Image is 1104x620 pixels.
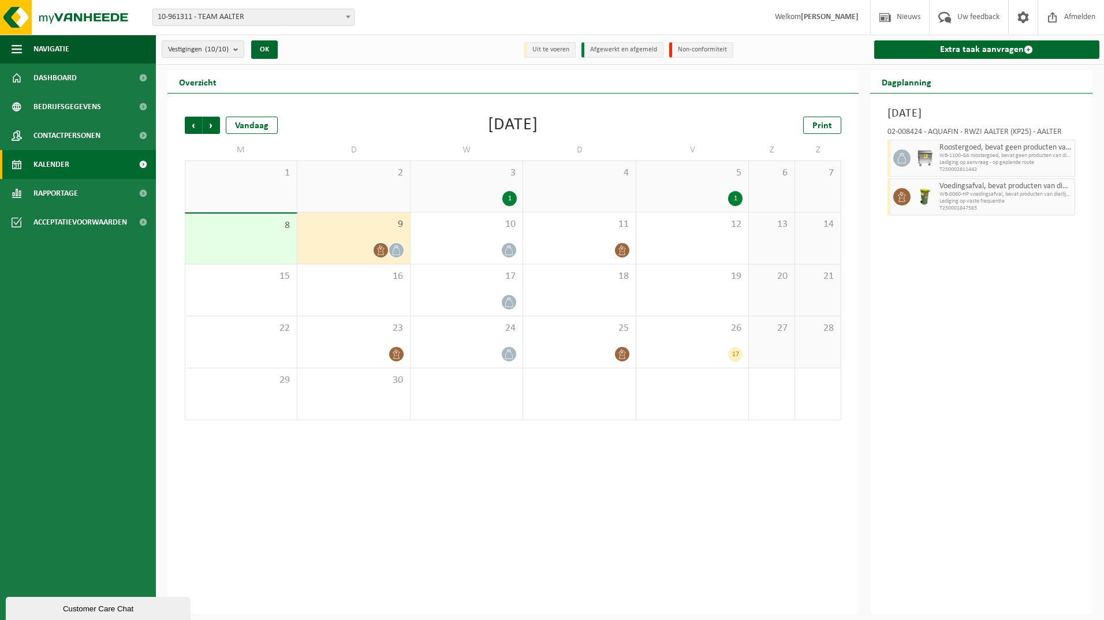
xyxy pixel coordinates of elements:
td: W [411,140,523,160]
span: Kalender [33,150,69,179]
button: Vestigingen(10/10) [162,40,244,58]
span: 4 [529,167,629,180]
strong: [PERSON_NAME] [801,13,859,21]
span: WB-0060-HP voedingsafval, bevat producten van dierlijke oors [939,191,1072,198]
span: 10 [416,218,517,231]
button: OK [251,40,278,59]
span: 10-961311 - TEAM AALTER [152,9,355,26]
img: WB-0060-HPE-GN-50 [916,188,934,206]
span: 28 [801,322,835,335]
span: 9 [303,218,404,231]
span: 24 [416,322,517,335]
span: 20 [755,270,789,283]
div: 02-008424 - AQUAFIN - RWZI AALTER (KP25) - AALTER [887,128,1076,140]
td: M [185,140,297,160]
img: WB-1100-GAL-GY-01 [916,150,934,167]
div: [DATE] [488,117,538,134]
td: D [297,140,410,160]
span: WB-1100-GA roostergoed, bevat geen producten van dierlijke o [939,152,1072,159]
span: 22 [191,322,291,335]
span: 1 [191,167,291,180]
span: T250002611442 [939,166,1072,173]
span: 5 [642,167,743,180]
span: Acceptatievoorwaarden [33,208,127,237]
span: 26 [642,322,743,335]
span: Voedingsafval, bevat producten van dierlijke oorsprong, onverpakt, categorie 3 [939,182,1072,191]
span: Roostergoed, bevat geen producten van dierlijke oorsprong [939,143,1072,152]
span: 12 [642,218,743,231]
span: Print [812,121,832,130]
span: 8 [191,219,291,232]
li: Non-conformiteit [669,42,733,58]
count: (10/10) [205,46,229,53]
span: 15 [191,270,291,283]
span: 25 [529,322,629,335]
span: 23 [303,322,404,335]
a: Print [803,117,841,134]
span: T250001847583 [939,205,1072,212]
span: 13 [755,218,789,231]
h2: Dagplanning [870,70,943,93]
div: 1 [502,191,517,206]
li: Afgewerkt en afgemeld [581,42,663,58]
span: Bedrijfsgegevens [33,92,101,121]
span: 17 [416,270,517,283]
span: Volgende [203,117,220,134]
td: V [636,140,749,160]
h2: Overzicht [167,70,228,93]
span: 27 [755,322,789,335]
span: 18 [529,270,629,283]
span: 21 [801,270,835,283]
span: Dashboard [33,64,77,92]
div: Vandaag [226,117,278,134]
h3: [DATE] [887,105,1076,122]
span: Lediging op aanvraag - op geplande route [939,159,1072,166]
span: 29 [191,374,291,387]
span: 6 [755,167,789,180]
span: 2 [303,167,404,180]
td: Z [795,140,841,160]
div: 1 [728,191,743,206]
span: 3 [416,167,517,180]
span: 10-961311 - TEAM AALTER [153,9,354,25]
span: Lediging op vaste frequentie [939,198,1072,205]
iframe: chat widget [6,595,193,620]
span: Vestigingen [168,41,229,58]
li: Uit te voeren [524,42,576,58]
span: Vorige [185,117,202,134]
td: Z [749,140,795,160]
td: D [523,140,636,160]
a: Extra taak aanvragen [874,40,1100,59]
span: 30 [303,374,404,387]
span: 16 [303,270,404,283]
span: 11 [529,218,629,231]
span: 7 [801,167,835,180]
div: 17 [728,347,743,362]
span: Contactpersonen [33,121,100,150]
span: Rapportage [33,179,78,208]
span: 14 [801,218,835,231]
span: 19 [642,270,743,283]
span: Navigatie [33,35,69,64]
